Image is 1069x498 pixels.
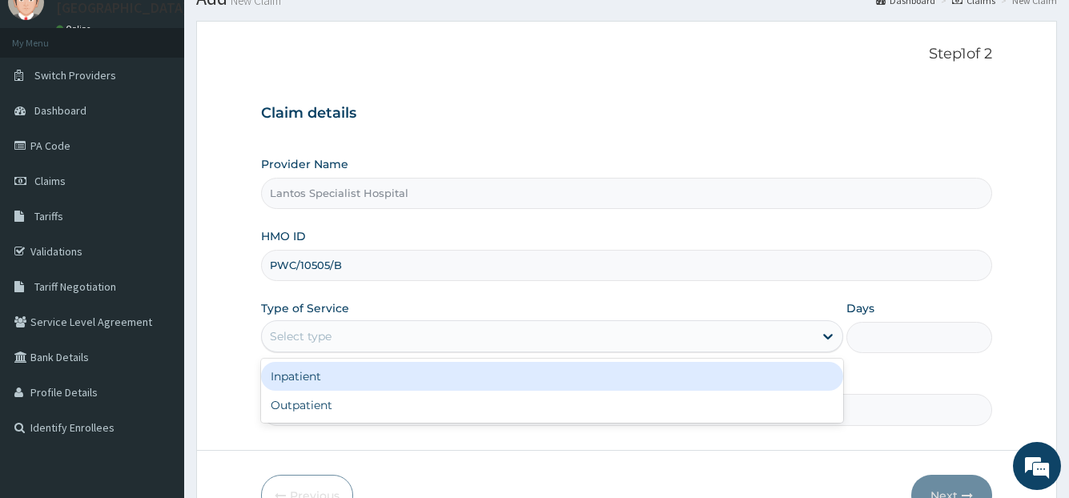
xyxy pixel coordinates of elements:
[261,228,306,244] label: HMO ID
[83,90,269,110] div: Chat with us now
[261,105,991,122] h3: Claim details
[93,148,221,310] span: We're online!
[30,80,65,120] img: d_794563401_company_1708531726252_794563401
[263,8,301,46] div: Minimize live chat window
[34,209,63,223] span: Tariffs
[261,250,991,281] input: Enter HMO ID
[261,46,991,63] p: Step 1 of 2
[270,328,332,344] div: Select type
[261,362,842,391] div: Inpatient
[261,156,348,172] label: Provider Name
[56,23,94,34] a: Online
[261,300,349,316] label: Type of Service
[8,330,305,386] textarea: Type your message and hit 'Enter'
[34,279,116,294] span: Tariff Negotiation
[34,174,66,188] span: Claims
[261,391,842,420] div: Outpatient
[34,103,86,118] span: Dashboard
[34,68,116,82] span: Switch Providers
[846,300,874,316] label: Days
[56,1,188,15] p: [GEOGRAPHIC_DATA]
